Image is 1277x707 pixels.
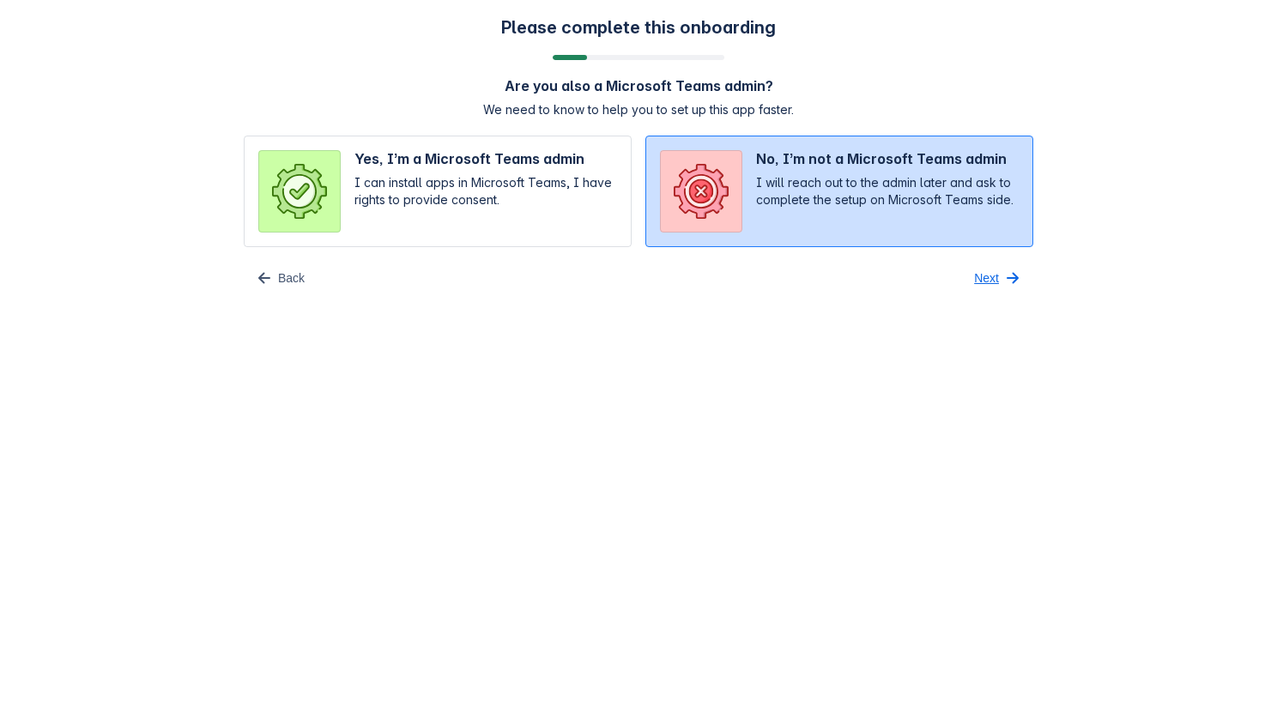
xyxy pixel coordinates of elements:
[974,264,999,292] span: Next
[505,77,773,94] h4: Are you also a Microsoft Teams admin?
[244,264,315,292] button: Back
[483,101,794,118] span: We need to know to help you to set up this app faster.
[964,264,1033,292] button: Next
[278,264,305,292] span: Back
[501,17,776,38] h3: Please complete this onboarding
